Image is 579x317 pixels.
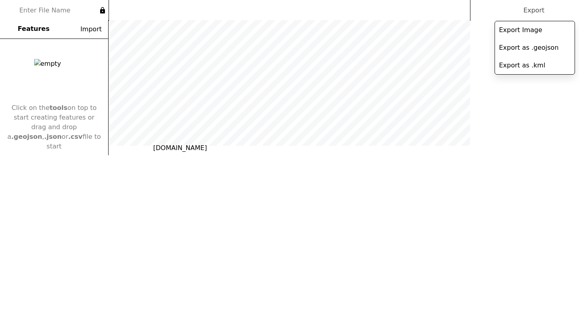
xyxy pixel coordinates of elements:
[34,59,74,99] img: empty
[6,103,102,151] p: Click on the on top to start creating features or drag and drop a , or file to start
[68,133,83,140] strong: .csv
[18,24,49,34] span: Features
[153,143,470,153] div: [DOMAIN_NAME]
[44,133,62,140] strong: .json
[508,2,558,18] button: Export
[49,104,68,112] strong: tools
[495,39,575,57] div: Export as .geojson
[67,22,106,37] button: Import
[11,133,42,140] strong: .geojson
[495,21,575,39] div: Export Image
[495,57,575,74] div: Export as .kml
